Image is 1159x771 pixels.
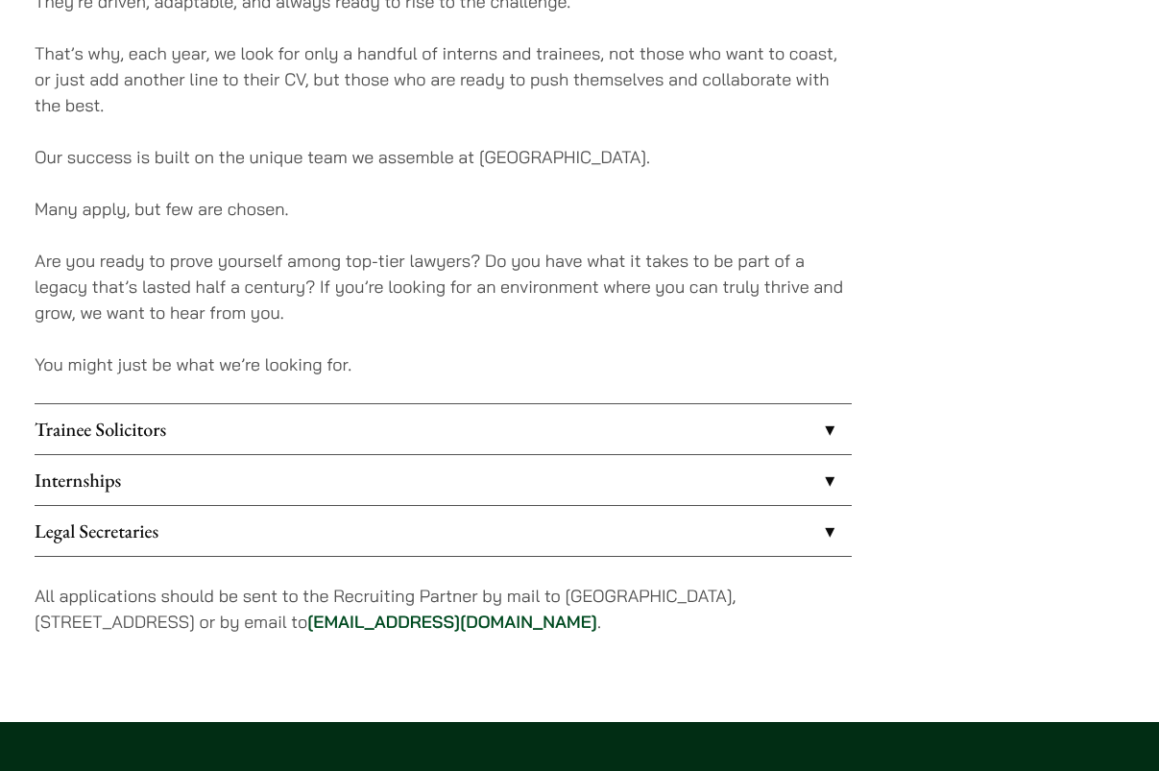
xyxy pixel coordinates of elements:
[35,196,852,222] p: Many apply, but few are chosen.
[35,248,852,325] p: Are you ready to prove yourself among top-tier lawyers? Do you have what it takes to be part of a...
[35,583,852,635] p: All applications should be sent to the Recruiting Partner by mail to [GEOGRAPHIC_DATA], [STREET_A...
[35,144,852,170] p: Our success is built on the unique team we assemble at [GEOGRAPHIC_DATA].
[35,40,852,118] p: That’s why, each year, we look for only a handful of interns and trainees, not those who want to ...
[35,455,852,505] a: Internships
[35,404,852,454] a: Trainee Solicitors
[307,611,597,633] a: [EMAIL_ADDRESS][DOMAIN_NAME]
[35,351,852,377] p: You might just be what we’re looking for.
[35,506,852,556] a: Legal Secretaries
